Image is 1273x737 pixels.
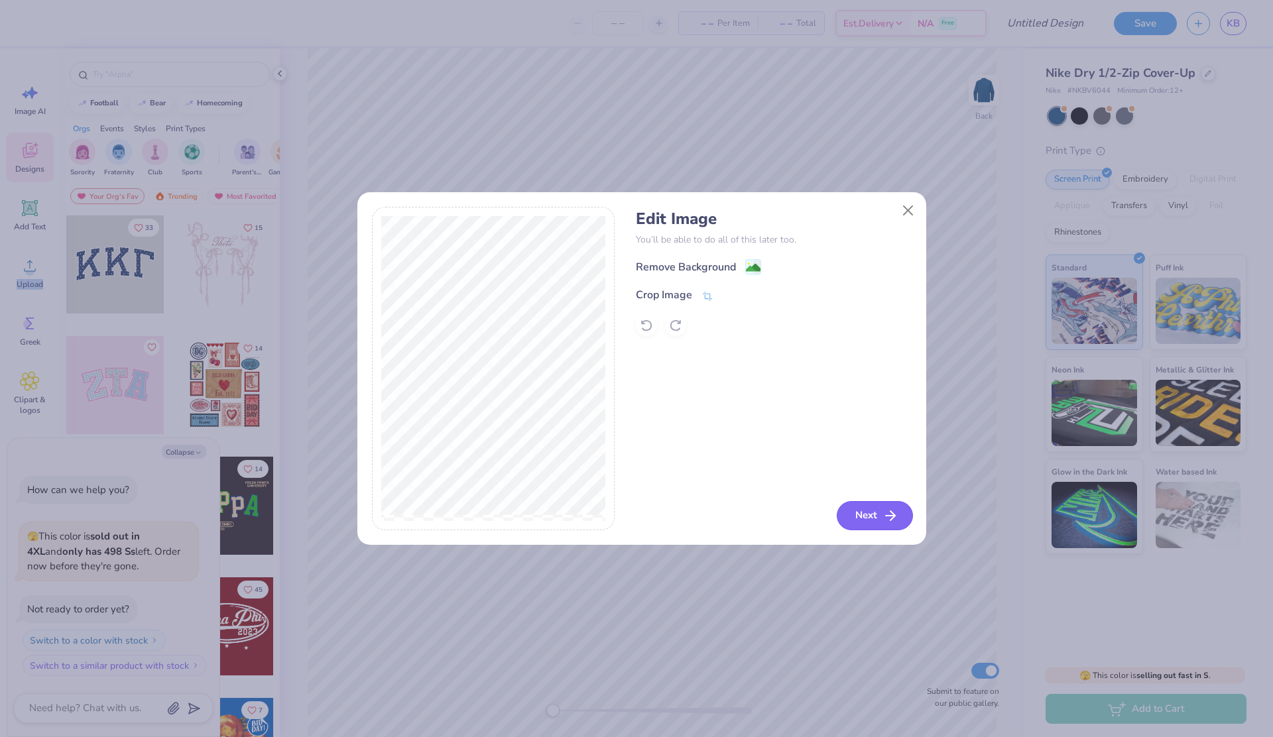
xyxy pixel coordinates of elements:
h4: Edit Image [636,209,911,229]
button: Next [837,501,913,530]
p: You’ll be able to do all of this later too. [636,233,911,247]
div: Crop Image [636,287,692,303]
div: Remove Background [636,259,736,275]
button: Close [895,198,920,223]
